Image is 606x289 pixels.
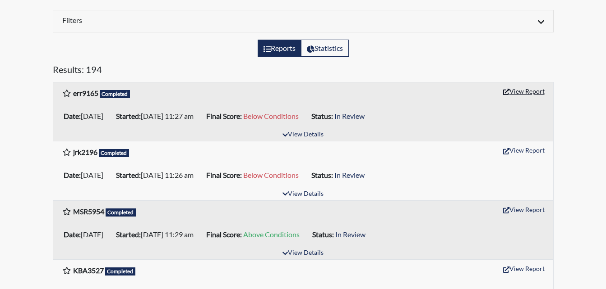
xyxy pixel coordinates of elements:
span: In Review [334,112,365,120]
li: [DATE] 11:27 am [112,109,203,123]
li: [DATE] [60,168,112,182]
span: Below Conditions [243,171,299,179]
span: In Review [334,171,365,179]
b: Final Score: [206,112,242,120]
label: View statistics about completed interviews [301,40,349,57]
b: Status: [311,112,333,120]
b: Date: [64,230,81,239]
h6: Filters [62,16,296,24]
b: MSR5954 [73,207,104,216]
span: Below Conditions [243,112,299,120]
button: View Details [278,247,328,259]
li: [DATE] [60,109,112,123]
b: KBA3527 [73,266,104,275]
span: Completed [100,90,130,98]
b: err9165 [73,89,98,97]
button: View Report [499,84,549,98]
b: Started: [116,171,141,179]
span: Completed [99,149,130,157]
h5: Results: 194 [53,64,554,78]
li: [DATE] [60,227,112,242]
b: jrk2196 [73,148,97,156]
li: [DATE] 11:29 am [112,227,203,242]
b: Started: [116,112,141,120]
li: [DATE] 11:26 am [112,168,203,182]
b: Status: [311,171,333,179]
label: View the list of reports [258,40,301,57]
span: Completed [106,208,136,217]
button: View Report [499,143,549,157]
div: Click to expand/collapse filters [56,16,551,27]
button: View Details [278,129,328,141]
b: Date: [64,171,81,179]
button: View Report [499,262,549,275]
span: Completed [105,267,136,275]
b: Status: [312,230,334,239]
b: Date: [64,112,81,120]
button: View Details [278,188,328,200]
b: Final Score: [206,171,242,179]
button: View Report [499,203,549,217]
span: Above Conditions [243,230,300,239]
b: Started: [116,230,141,239]
span: In Review [335,230,365,239]
b: Final Score: [206,230,242,239]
